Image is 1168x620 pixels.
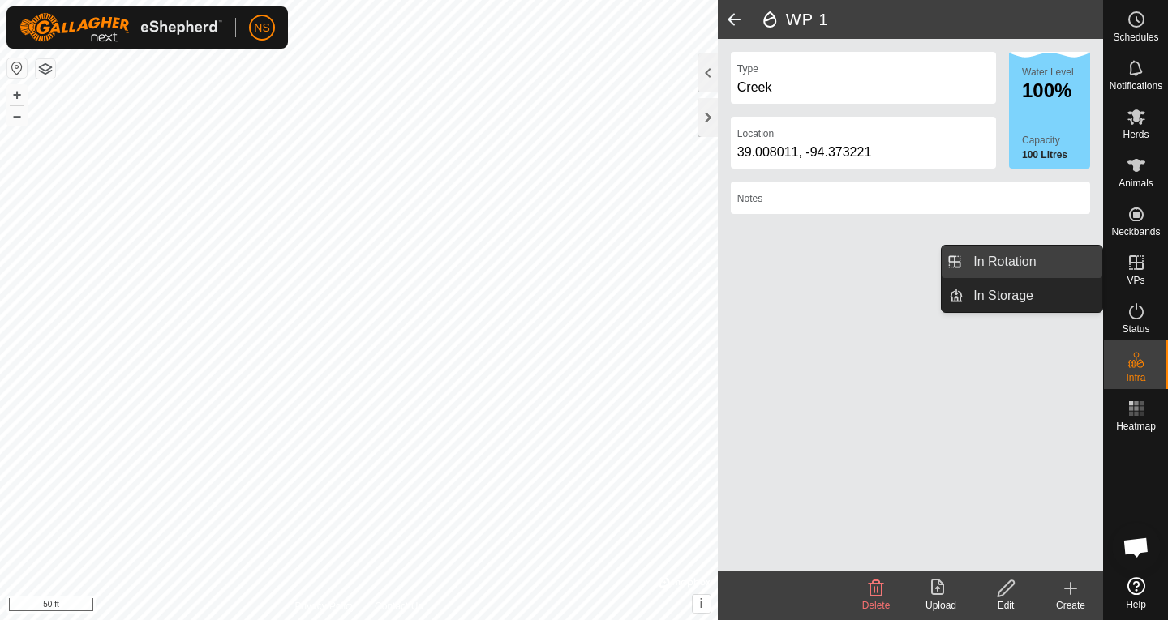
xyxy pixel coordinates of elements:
[36,59,55,79] button: Map Layers
[1122,324,1149,334] span: Status
[1038,598,1103,613] div: Create
[942,246,1102,278] li: In Rotation
[737,143,990,162] div: 39.008011, -94.373221
[942,280,1102,312] li: In Storage
[1022,148,1090,162] label: 100 Litres
[737,126,774,141] label: Location
[973,598,1038,613] div: Edit
[1116,421,1156,431] span: Heatmap
[7,106,27,126] button: –
[1112,523,1161,571] div: Open chat
[1127,276,1144,285] span: VPs
[1022,133,1090,148] label: Capacity
[1113,32,1158,42] span: Schedules
[862,600,891,611] span: Delete
[1110,81,1162,91] span: Notifications
[1119,178,1153,188] span: Animals
[964,246,1102,278] a: In Rotation
[760,10,1103,29] h2: WP 1
[294,599,355,614] a: Privacy Policy
[1022,66,1074,78] label: Water Level
[973,286,1033,306] span: In Storage
[1111,227,1160,237] span: Neckbands
[700,596,703,610] span: i
[7,58,27,78] button: Reset Map
[1022,81,1090,100] div: 100%
[737,78,990,97] div: Creek
[973,252,1036,272] span: In Rotation
[254,19,269,36] span: NS
[1126,600,1146,609] span: Help
[964,280,1102,312] a: In Storage
[375,599,423,614] a: Contact Us
[19,13,222,42] img: Gallagher Logo
[737,62,758,76] label: Type
[1126,373,1145,383] span: Infra
[7,85,27,105] button: +
[908,598,973,613] div: Upload
[693,595,711,613] button: i
[737,191,762,206] label: Notes
[1104,571,1168,616] a: Help
[1123,130,1149,139] span: Herds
